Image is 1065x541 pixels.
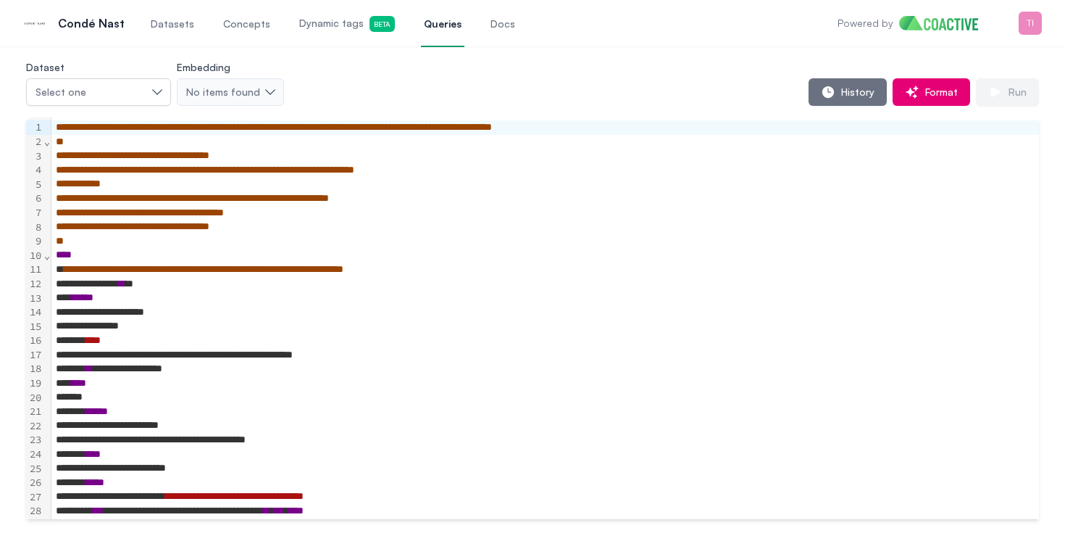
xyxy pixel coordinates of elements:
span: Fold line [43,135,51,148]
img: Condé Nast [23,12,46,35]
span: Run [1003,85,1027,99]
span: History [835,85,874,99]
div: 19 [26,376,43,391]
button: Run [976,78,1039,106]
span: Beta [369,16,395,32]
div: 4 [26,163,43,178]
div: 29 [26,519,43,533]
span: Select one [35,85,86,99]
div: 25 [26,461,43,476]
div: 8 [26,220,43,234]
div: 27 [26,490,43,504]
span: No items found [186,85,260,99]
p: Powered by [838,16,893,30]
div: 11 [26,263,43,277]
div: 22 [26,418,43,433]
div: 26 [26,476,43,490]
button: Select one [26,78,171,106]
div: 20 [26,390,43,405]
div: 5 [26,177,43,191]
p: Condé Nast [58,15,125,32]
div: 2 [26,135,43,149]
div: 12 [26,277,43,292]
div: 10 [26,248,43,263]
span: Concepts [223,17,270,31]
div: 15 [26,319,43,334]
div: 18 [26,362,43,376]
div: 14 [26,305,43,320]
div: 21 [26,405,43,419]
button: History [809,78,887,106]
div: 7 [26,206,43,220]
div: 23 [26,433,43,447]
div: 9 [26,234,43,249]
img: Menu for the logged in user [1019,12,1042,35]
div: 16 [26,334,43,348]
img: Home [899,16,990,30]
div: 1 [26,120,43,135]
span: Queries [424,17,461,31]
span: Format [919,85,958,99]
button: Format [893,78,970,106]
div: 17 [26,348,43,363]
div: 24 [26,447,43,462]
div: 3 [26,149,43,163]
span: Dynamic tags [299,16,395,32]
button: No items found [177,78,284,106]
div: 6 [26,191,43,206]
div: 28 [26,504,43,519]
div: 13 [26,291,43,305]
span: Fold line [43,248,51,261]
label: Embedding [177,61,230,73]
span: Datasets [151,17,194,31]
label: Dataset [26,61,64,73]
